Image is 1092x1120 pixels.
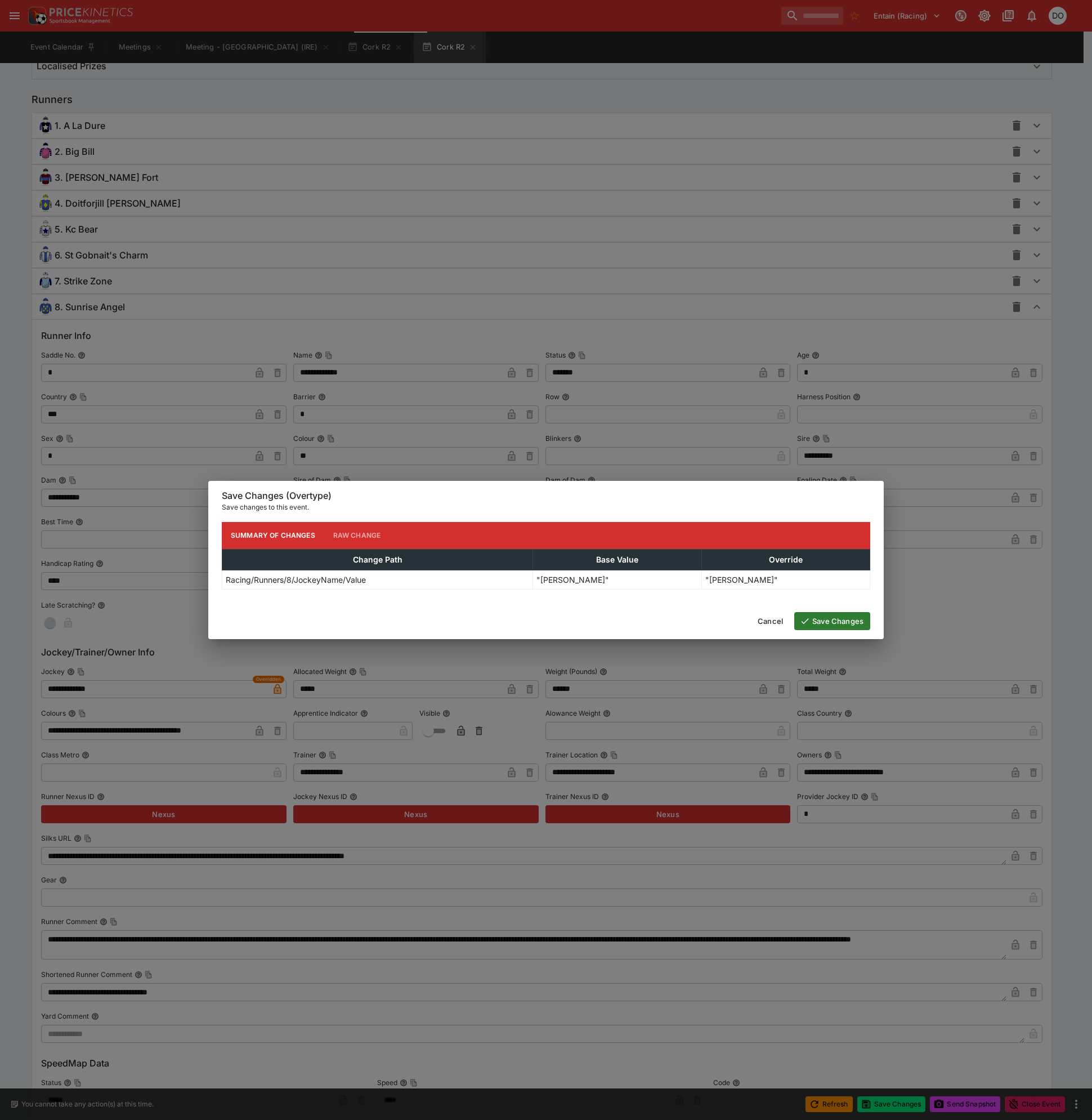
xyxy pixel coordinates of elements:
[222,522,324,549] button: Summary of Changes
[701,570,870,589] td: "[PERSON_NAME]"
[701,549,870,570] th: Override
[533,549,701,570] th: Base Value
[751,612,790,630] button: Cancel
[222,502,870,513] p: Save changes to this event.
[324,522,390,549] button: Raw Change
[222,549,533,570] th: Change Path
[222,490,870,502] h6: Save Changes (Overtype)
[794,612,870,630] button: Save Changes
[533,570,701,589] td: "[PERSON_NAME]"
[226,574,366,586] p: Racing/Runners/8/JockeyName/Value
